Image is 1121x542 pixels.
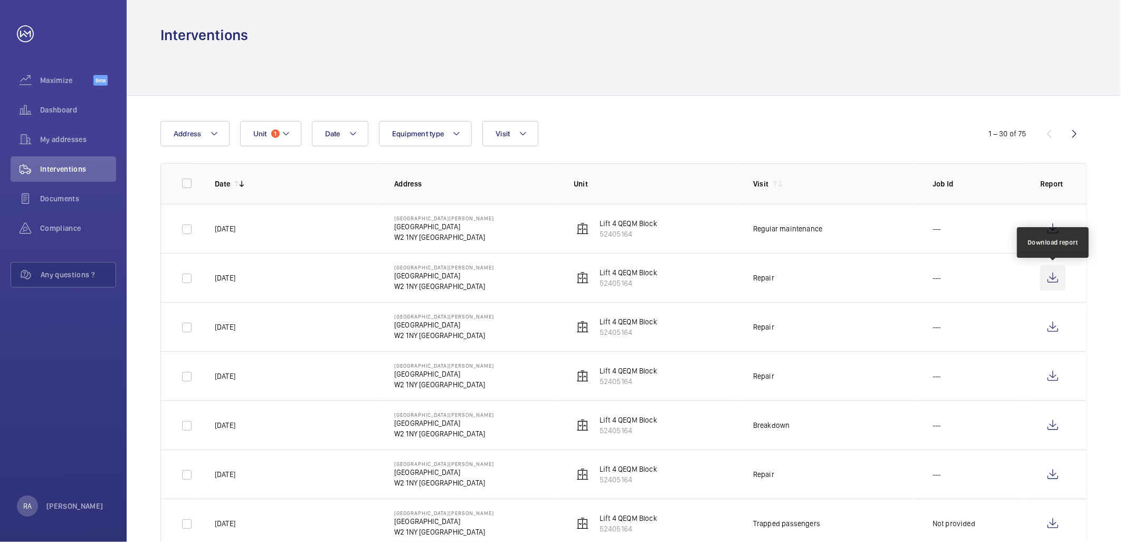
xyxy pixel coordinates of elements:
p: W2 1NY [GEOGRAPHIC_DATA] [394,478,494,488]
p: --- [933,223,941,234]
div: 1 – 30 of 75 [989,128,1027,139]
p: [GEOGRAPHIC_DATA][PERSON_NAME] [394,313,494,320]
h1: Interventions [160,25,248,45]
p: [DATE] [215,322,235,332]
p: Unit [574,179,736,189]
span: Unit [253,129,267,138]
button: Visit [482,121,538,146]
span: Visit [496,129,510,138]
p: [GEOGRAPHIC_DATA] [394,418,494,428]
p: [PERSON_NAME] [46,501,103,511]
p: [GEOGRAPHIC_DATA] [394,516,494,527]
img: elevator.svg [576,419,589,432]
img: elevator.svg [576,272,589,284]
p: Report [1040,179,1066,189]
p: Lift 4 QEQM Block [600,316,657,327]
p: [GEOGRAPHIC_DATA] [394,467,494,478]
div: Repair [753,469,774,480]
p: 52405164 [600,229,657,239]
p: W2 1NY [GEOGRAPHIC_DATA] [394,232,494,242]
p: --- [933,469,941,480]
p: [DATE] [215,223,235,234]
p: W2 1NY [GEOGRAPHIC_DATA] [394,428,494,439]
div: Trapped passengers [753,518,820,529]
p: Lift 4 QEQM Block [600,464,657,474]
div: Download report [1028,238,1078,247]
p: [GEOGRAPHIC_DATA][PERSON_NAME] [394,264,494,270]
span: Equipment type [392,129,444,138]
div: Breakdown [753,420,790,431]
p: [GEOGRAPHIC_DATA][PERSON_NAME] [394,461,494,467]
p: W2 1NY [GEOGRAPHIC_DATA] [394,330,494,341]
button: Equipment type [379,121,472,146]
span: 1 [271,129,280,138]
span: Date [325,129,340,138]
p: Lift 4 QEQM Block [600,366,657,376]
img: elevator.svg [576,321,589,333]
span: Interventions [40,164,116,174]
p: Lift 4 QEQM Block [600,267,657,278]
p: W2 1NY [GEOGRAPHIC_DATA] [394,379,494,390]
p: 52405164 [600,376,657,387]
span: Beta [93,75,108,86]
img: elevator.svg [576,468,589,481]
img: elevator.svg [576,222,589,235]
p: Date [215,179,230,189]
button: Address [160,121,230,146]
p: Lift 4 QEQM Block [600,513,657,524]
p: 52405164 [600,278,657,288]
p: RA [23,501,32,511]
p: [DATE] [215,518,235,529]
div: Repair [753,322,774,332]
p: [GEOGRAPHIC_DATA][PERSON_NAME] [394,362,494,369]
p: --- [933,420,941,431]
p: 52405164 [600,327,657,338]
span: Any questions ? [41,269,116,280]
p: --- [933,371,941,381]
span: Documents [40,193,116,204]
span: Compliance [40,223,116,233]
p: Lift 4 QEQM Block [600,415,657,425]
div: Regular maintenance [753,223,822,234]
p: [DATE] [215,371,235,381]
span: Dashboard [40,105,116,115]
p: Job Id [933,179,1023,189]
p: [DATE] [215,469,235,480]
p: [DATE] [215,420,235,431]
div: Repair [753,273,774,283]
p: Not provided [933,518,975,529]
div: Repair [753,371,774,381]
button: Unit1 [240,121,301,146]
span: Address [174,129,202,138]
p: 52405164 [600,474,657,485]
p: [DATE] [215,273,235,283]
p: --- [933,273,941,283]
p: 52405164 [600,524,657,534]
p: Visit [753,179,769,189]
p: [GEOGRAPHIC_DATA] [394,270,494,281]
p: Address [394,179,557,189]
img: elevator.svg [576,517,589,530]
p: Lift 4 QEQM Block [600,218,657,229]
p: W2 1NY [GEOGRAPHIC_DATA] [394,281,494,292]
span: Maximize [40,75,93,86]
p: [GEOGRAPHIC_DATA][PERSON_NAME] [394,510,494,516]
p: [GEOGRAPHIC_DATA] [394,369,494,379]
p: W2 1NY [GEOGRAPHIC_DATA] [394,527,494,537]
p: --- [933,322,941,332]
img: elevator.svg [576,370,589,382]
button: Date [312,121,368,146]
p: [GEOGRAPHIC_DATA][PERSON_NAME] [394,412,494,418]
span: My addresses [40,134,116,145]
p: [GEOGRAPHIC_DATA] [394,221,494,232]
p: 52405164 [600,425,657,436]
p: [GEOGRAPHIC_DATA] [394,320,494,330]
p: [GEOGRAPHIC_DATA][PERSON_NAME] [394,215,494,221]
